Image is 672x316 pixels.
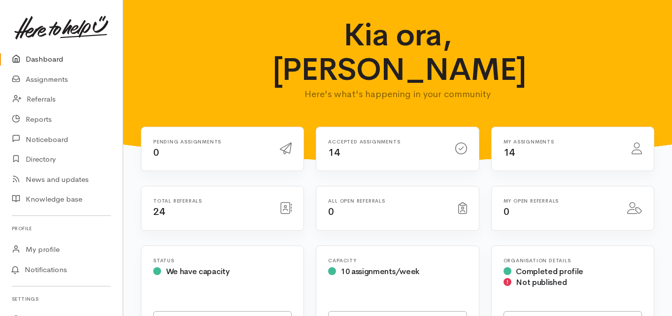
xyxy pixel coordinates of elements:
[504,258,642,263] h6: Organisation Details
[272,87,523,101] p: Here's what's happening in your community
[504,139,620,144] h6: My assignments
[12,222,111,235] h6: Profile
[328,206,334,218] span: 0
[153,146,159,159] span: 0
[504,198,615,204] h6: My open referrals
[328,139,443,144] h6: Accepted assignments
[153,258,292,263] h6: Status
[328,258,467,263] h6: Capacity
[504,206,509,218] span: 0
[12,292,111,306] h6: Settings
[516,266,583,277] span: Completed profile
[272,18,523,87] h1: Kia ora, [PERSON_NAME]
[516,277,567,287] span: Not published
[166,266,230,277] span: We have capacity
[328,146,339,159] span: 14
[153,198,268,204] h6: Total referrals
[153,206,165,218] span: 24
[341,266,419,277] span: 10 assignments/week
[328,198,446,204] h6: All open referrals
[504,146,515,159] span: 14
[153,139,268,144] h6: Pending assignments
